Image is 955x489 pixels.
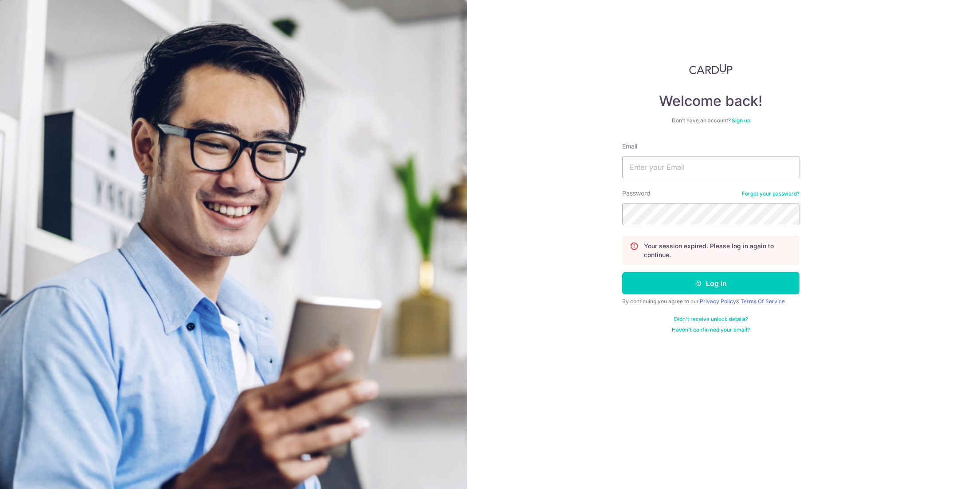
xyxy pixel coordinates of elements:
a: Terms Of Service [741,298,785,305]
input: Enter your Email [622,156,799,178]
button: Log in [622,272,799,294]
p: Your session expired. Please log in again to continue. [644,242,792,259]
h4: Welcome back! [622,92,799,110]
label: Password [622,189,651,198]
a: Sign up [732,117,750,124]
div: Don’t have an account? [622,117,799,124]
img: CardUp Logo [689,64,733,74]
a: Privacy Policy [700,298,736,305]
a: Didn't receive unlock details? [674,316,748,323]
label: Email [622,142,637,151]
a: Haven't confirmed your email? [672,326,750,333]
a: Forgot your password? [742,190,799,197]
div: By continuing you agree to our & [622,298,799,305]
